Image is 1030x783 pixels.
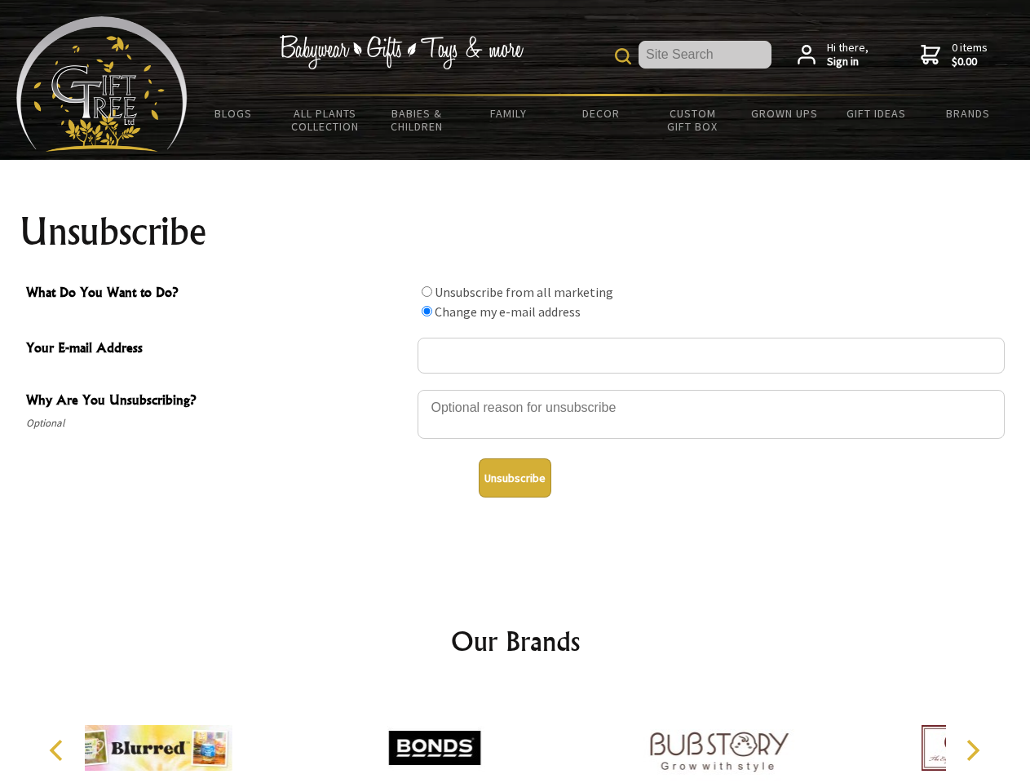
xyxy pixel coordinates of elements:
textarea: Why Are You Unsubscribing? [418,390,1005,439]
input: Site Search [639,41,771,69]
img: product search [615,48,631,64]
span: What Do You Want to Do? [26,282,409,306]
a: 0 items$0.00 [921,41,988,69]
strong: Sign in [827,55,869,69]
h2: Our Brands [33,622,998,661]
button: Unsubscribe [479,458,551,498]
a: Hi there,Sign in [798,41,869,69]
a: BLOGS [188,96,280,130]
span: 0 items [952,40,988,69]
a: Decor [555,96,647,130]
button: Next [954,732,990,768]
img: Babywear - Gifts - Toys & more [279,35,524,69]
a: Gift Ideas [830,96,922,130]
button: Previous [41,732,77,768]
strong: $0.00 [952,55,988,69]
input: What Do You Want to Do? [422,306,432,316]
h1: Unsubscribe [20,212,1011,251]
a: All Plants Collection [280,96,372,144]
span: Your E-mail Address [26,338,409,361]
span: Optional [26,414,409,433]
label: Change my e-mail address [435,303,581,320]
a: Babies & Children [371,96,463,144]
a: Family [463,96,555,130]
span: Why Are You Unsubscribing? [26,390,409,414]
span: Hi there, [827,41,869,69]
a: Grown Ups [738,96,830,130]
label: Unsubscribe from all marketing [435,284,613,300]
img: Babyware - Gifts - Toys and more... [16,16,188,152]
input: What Do You Want to Do? [422,286,432,297]
a: Brands [922,96,1015,130]
input: Your E-mail Address [418,338,1005,374]
a: Custom Gift Box [647,96,739,144]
